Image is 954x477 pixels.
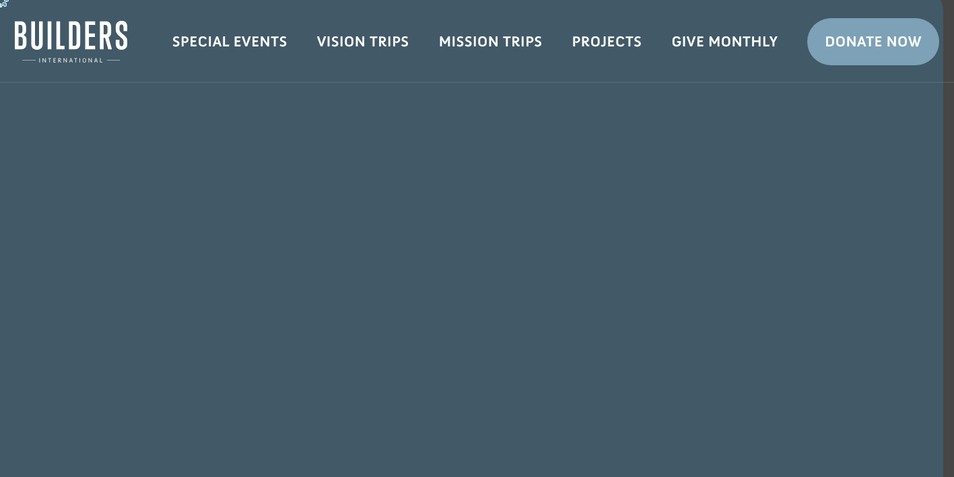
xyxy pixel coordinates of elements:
a: Projects [557,22,657,61]
a: Special Events [158,22,302,61]
img: Builders International [15,21,127,63]
a: Donate Now [807,18,939,65]
a: Give Monthly [656,22,792,61]
a: Mission Trips [424,22,557,61]
a: Vision Trips [302,22,424,61]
